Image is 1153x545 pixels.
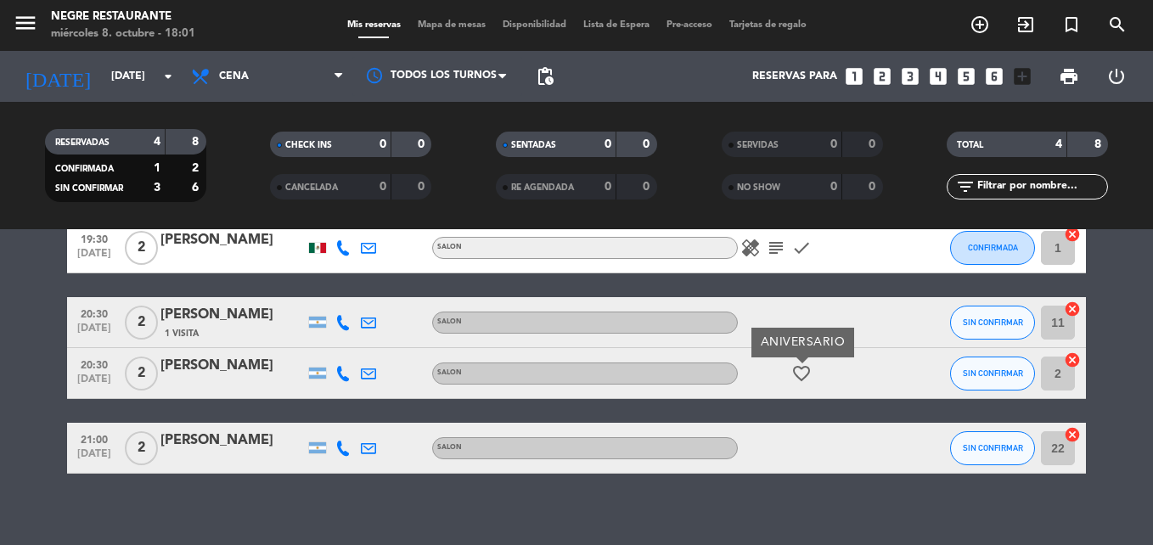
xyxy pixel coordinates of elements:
[1055,138,1062,150] strong: 4
[871,65,893,87] i: looks_two
[830,138,837,150] strong: 0
[125,357,158,390] span: 2
[511,141,556,149] span: SENTADAS
[535,66,555,87] span: pending_actions
[963,317,1023,327] span: SIN CONFIRMAR
[125,306,158,340] span: 2
[73,354,115,374] span: 20:30
[605,138,611,150] strong: 0
[154,162,160,174] strong: 1
[437,244,462,250] span: SALON
[963,368,1023,378] span: SIN CONFIRMAR
[55,138,110,147] span: RESERVADAS
[73,374,115,393] span: [DATE]
[125,231,158,265] span: 2
[160,430,305,452] div: [PERSON_NAME]
[1064,226,1081,243] i: cancel
[869,138,879,150] strong: 0
[963,443,1023,452] span: SIN CONFIRMAR
[950,431,1035,465] button: SIN CONFIRMAR
[1094,138,1105,150] strong: 8
[643,181,653,193] strong: 0
[158,66,178,87] i: arrow_drop_down
[437,318,462,325] span: SALON
[437,369,462,376] span: SALON
[830,181,837,193] strong: 0
[737,183,780,192] span: NO SHOW
[968,243,1018,252] span: CONFIRMADA
[165,327,199,340] span: 1 Visita
[154,182,160,194] strong: 3
[1011,65,1033,87] i: add_box
[511,183,574,192] span: RE AGENDADA
[575,20,658,30] span: Lista de Espera
[154,136,160,148] strong: 4
[955,65,977,87] i: looks_5
[658,20,721,30] span: Pre-acceso
[13,10,38,42] button: menu
[950,357,1035,390] button: SIN CONFIRMAR
[1015,14,1036,35] i: exit_to_app
[380,138,386,150] strong: 0
[409,20,494,30] span: Mapa de mesas
[643,138,653,150] strong: 0
[73,429,115,448] span: 21:00
[494,20,575,30] span: Disponibilidad
[73,448,115,468] span: [DATE]
[927,65,949,87] i: looks_4
[970,14,990,35] i: add_circle_outline
[418,138,428,150] strong: 0
[1106,66,1127,87] i: power_settings_new
[339,20,409,30] span: Mis reservas
[955,177,976,197] i: filter_list
[1107,14,1128,35] i: search
[1059,66,1079,87] span: print
[1064,426,1081,443] i: cancel
[899,65,921,87] i: looks_3
[740,238,761,258] i: healing
[55,184,123,193] span: SIN CONFIRMAR
[437,444,462,451] span: SALON
[869,181,879,193] strong: 0
[957,141,983,149] span: TOTAL
[791,363,812,384] i: favorite_border
[192,182,202,194] strong: 6
[73,303,115,323] span: 20:30
[737,141,779,149] span: SERVIDAS
[55,165,114,173] span: CONFIRMADA
[160,355,305,377] div: [PERSON_NAME]
[418,181,428,193] strong: 0
[843,65,865,87] i: looks_one
[125,431,158,465] span: 2
[976,177,1107,196] input: Filtrar por nombre...
[791,238,812,258] i: check
[13,10,38,36] i: menu
[51,8,195,25] div: Negre Restaurante
[73,228,115,248] span: 19:30
[1064,351,1081,368] i: cancel
[1093,51,1140,102] div: LOG OUT
[950,306,1035,340] button: SIN CONFIRMAR
[751,328,854,357] div: ANIVERSARIO
[192,136,202,148] strong: 8
[73,248,115,267] span: [DATE]
[160,229,305,251] div: [PERSON_NAME]
[380,181,386,193] strong: 0
[605,181,611,193] strong: 0
[1061,14,1082,35] i: turned_in_not
[1064,301,1081,317] i: cancel
[13,58,103,95] i: [DATE]
[721,20,815,30] span: Tarjetas de regalo
[160,304,305,326] div: [PERSON_NAME]
[950,231,1035,265] button: CONFIRMADA
[983,65,1005,87] i: looks_6
[192,162,202,174] strong: 2
[285,141,332,149] span: CHECK INS
[752,70,837,82] span: Reservas para
[73,323,115,342] span: [DATE]
[285,183,338,192] span: CANCELADA
[51,25,195,42] div: miércoles 8. octubre - 18:01
[219,70,249,82] span: Cena
[766,238,786,258] i: subject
